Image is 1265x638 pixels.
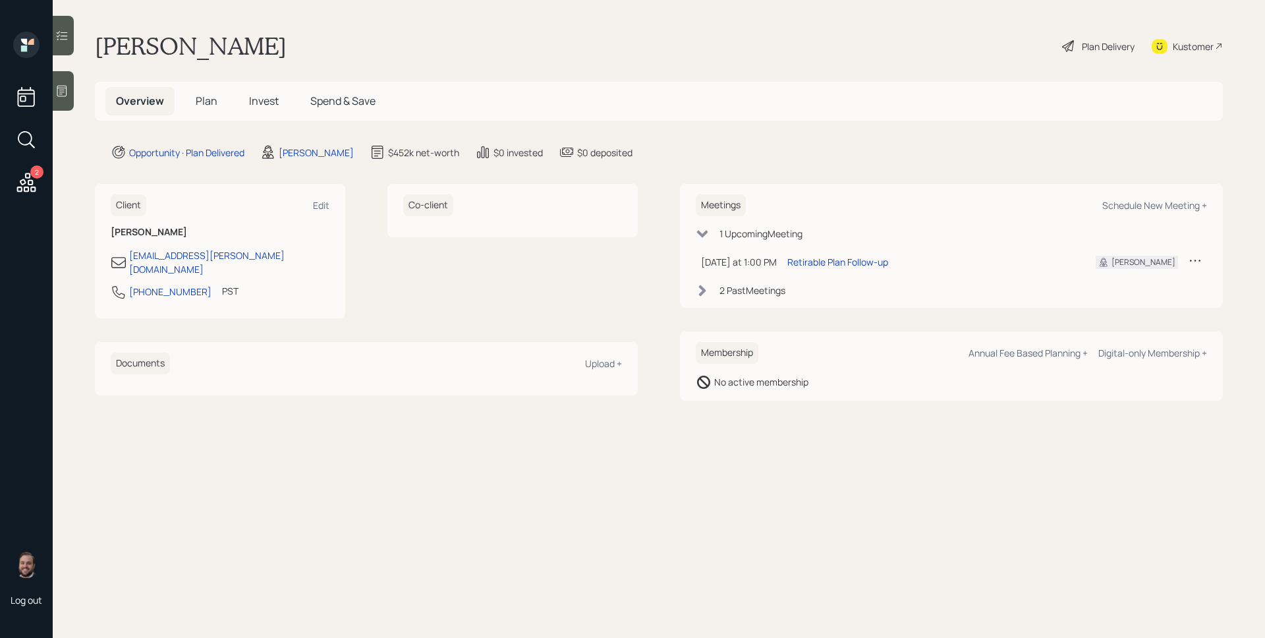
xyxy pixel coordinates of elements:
[13,552,40,578] img: james-distasi-headshot.png
[196,94,217,108] span: Plan
[1111,256,1175,268] div: [PERSON_NAME]
[585,357,622,370] div: Upload +
[1098,347,1207,359] div: Digital-only Membership +
[111,194,146,216] h6: Client
[493,146,543,159] div: $0 invested
[129,248,329,276] div: [EMAIL_ADDRESS][PERSON_NAME][DOMAIN_NAME]
[1082,40,1135,53] div: Plan Delivery
[11,594,42,606] div: Log out
[696,194,746,216] h6: Meetings
[388,146,459,159] div: $452k net-worth
[222,284,239,298] div: PST
[969,347,1088,359] div: Annual Fee Based Planning +
[313,199,329,212] div: Edit
[129,146,244,159] div: Opportunity · Plan Delivered
[577,146,632,159] div: $0 deposited
[129,285,211,299] div: [PHONE_NUMBER]
[249,94,279,108] span: Invest
[30,165,43,179] div: 2
[95,32,287,61] h1: [PERSON_NAME]
[719,283,785,297] div: 2 Past Meeting s
[310,94,376,108] span: Spend & Save
[279,146,354,159] div: [PERSON_NAME]
[714,375,808,389] div: No active membership
[1173,40,1214,53] div: Kustomer
[111,227,329,238] h6: [PERSON_NAME]
[719,227,802,241] div: 1 Upcoming Meeting
[701,255,777,269] div: [DATE] at 1:00 PM
[1102,199,1207,212] div: Schedule New Meeting +
[111,353,170,374] h6: Documents
[403,194,453,216] h6: Co-client
[116,94,164,108] span: Overview
[787,255,888,269] div: Retirable Plan Follow-up
[696,342,758,364] h6: Membership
